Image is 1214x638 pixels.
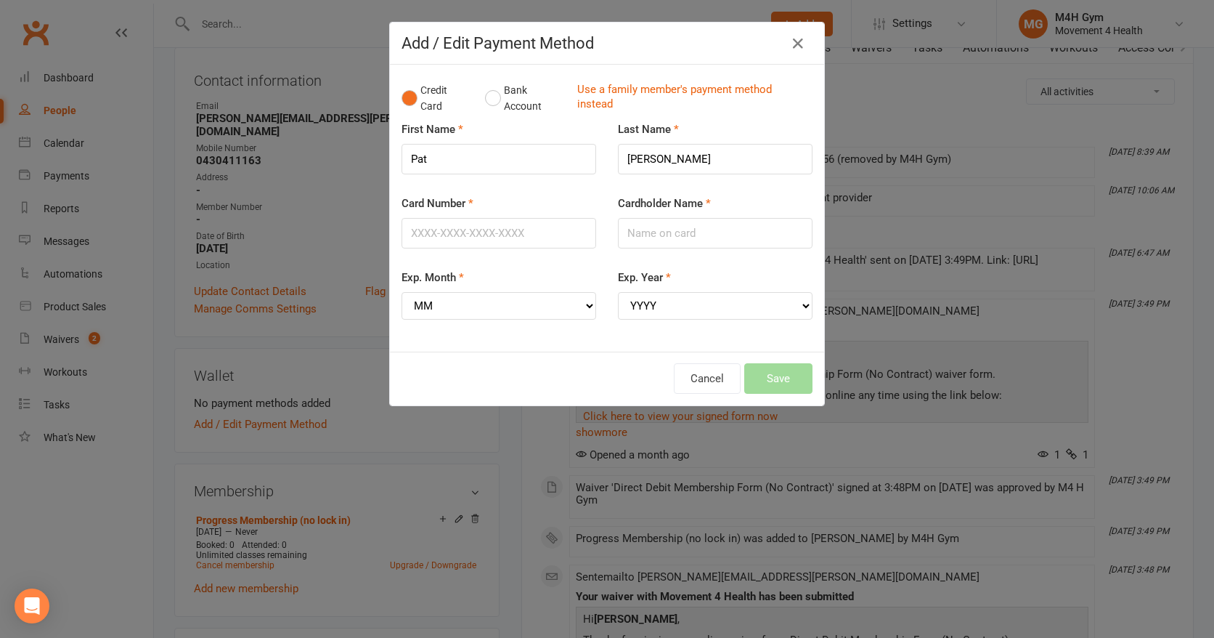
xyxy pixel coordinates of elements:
label: Exp. Year [618,269,671,286]
label: First Name [402,121,463,138]
label: Card Number [402,195,473,212]
label: Last Name [618,121,679,138]
button: Credit Card [402,76,470,121]
input: XXXX-XXXX-XXXX-XXXX [402,218,596,249]
button: Cancel [674,363,741,394]
a: Use a family member's payment method instead [577,82,805,115]
button: Bank Account [485,76,566,121]
label: Exp. Month [402,269,464,286]
input: Name on card [618,218,812,249]
h4: Add / Edit Payment Method [402,34,812,52]
label: Cardholder Name [618,195,711,212]
div: Open Intercom Messenger [15,589,49,623]
button: Close [786,32,810,55]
